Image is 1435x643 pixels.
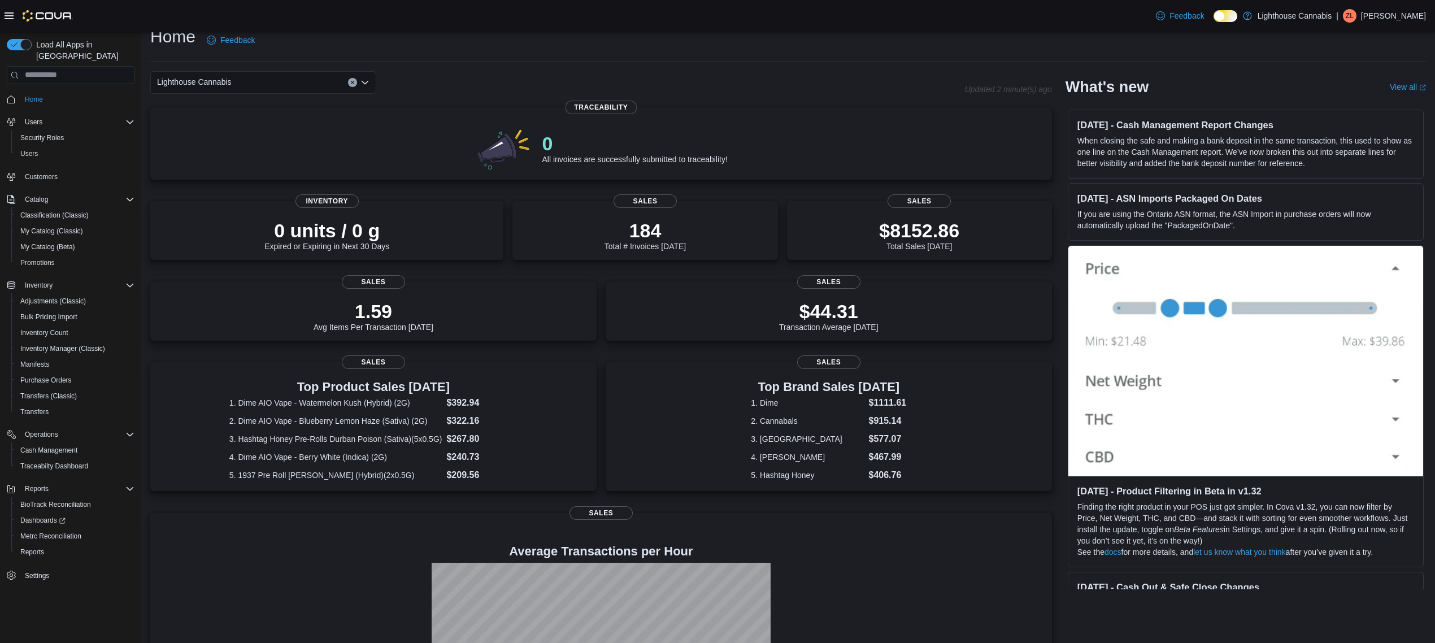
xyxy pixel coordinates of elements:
[16,498,95,511] a: BioTrack Reconciliation
[1169,10,1204,21] span: Feedback
[16,514,70,527] a: Dashboards
[159,545,1043,558] h4: Average Transactions per Hour
[20,407,49,416] span: Transfers
[751,470,864,481] dt: 5. Hashtag Honey
[1174,525,1224,534] em: Beta Features
[16,224,88,238] a: My Catalog (Classic)
[20,279,134,292] span: Inventory
[16,256,134,270] span: Promotions
[11,325,139,341] button: Inventory Count
[1077,208,1414,231] p: If you are using the Ontario ASN format, the ASN Import in purchase orders will now automatically...
[342,275,405,289] span: Sales
[20,93,47,106] a: Home
[16,131,68,145] a: Security Roles
[16,529,134,543] span: Metrc Reconciliation
[20,482,134,496] span: Reports
[797,275,860,289] span: Sales
[446,450,518,464] dd: $240.73
[2,567,139,583] button: Settings
[264,219,389,242] p: 0 units / 0 g
[16,147,42,160] a: Users
[229,433,442,445] dt: 3. Hashtag Honey Pre-Rolls Durban Poison (Sativa)(5x0.5G)
[16,326,134,340] span: Inventory Count
[1214,22,1214,23] span: Dark Mode
[20,328,68,337] span: Inventory Count
[1151,5,1208,27] a: Feedback
[25,484,49,493] span: Reports
[229,415,442,427] dt: 2. Dime AIO Vape - Blueberry Lemon Haze (Sativa) (2G)
[869,468,907,482] dd: $406.76
[7,86,134,613] nav: Complex example
[879,219,959,242] p: $8152.86
[605,219,686,251] div: Total # Invoices [DATE]
[11,255,139,271] button: Promotions
[229,397,442,409] dt: 1. Dime AIO Vape - Watermelon Kush (Hybrid) (2G)
[446,432,518,446] dd: $267.80
[1077,193,1414,204] h3: [DATE] - ASN Imports Packaged On Dates
[542,132,728,155] p: 0
[16,294,90,308] a: Adjustments (Classic)
[2,91,139,107] button: Home
[1066,78,1149,96] h2: What's new
[1258,9,1332,23] p: Lighthouse Cannabis
[888,194,951,208] span: Sales
[1077,135,1414,169] p: When closing the safe and making a bank deposit in the same transaction, this used to show as one...
[2,192,139,207] button: Catalog
[11,223,139,239] button: My Catalog (Classic)
[1214,10,1237,22] input: Dark Mode
[11,357,139,372] button: Manifests
[751,433,864,445] dt: 3. [GEOGRAPHIC_DATA]
[2,481,139,497] button: Reports
[475,125,533,171] img: 0
[23,10,73,21] img: Cova
[2,427,139,442] button: Operations
[16,373,134,387] span: Purchase Orders
[20,242,75,251] span: My Catalog (Beta)
[1104,548,1121,557] a: docs
[20,568,134,582] span: Settings
[11,404,139,420] button: Transfers
[229,470,442,481] dt: 5. 1937 Pre Roll [PERSON_NAME] (Hybrid)(2x0.5G)
[751,451,864,463] dt: 4. [PERSON_NAME]
[16,405,134,419] span: Transfers
[869,450,907,464] dd: $467.99
[20,360,49,369] span: Manifests
[16,459,93,473] a: Traceabilty Dashboard
[1336,9,1338,23] p: |
[314,300,433,323] p: 1.59
[11,497,139,512] button: BioTrack Reconciliation
[446,396,518,410] dd: $392.94
[20,92,134,106] span: Home
[20,392,77,401] span: Transfers (Classic)
[1343,9,1356,23] div: Zhi Liang
[32,39,134,62] span: Load All Apps in [GEOGRAPHIC_DATA]
[220,34,255,46] span: Feedback
[20,428,63,441] button: Operations
[1077,119,1414,131] h3: [DATE] - Cash Management Report Changes
[751,380,906,394] h3: Top Brand Sales [DATE]
[1419,84,1426,91] svg: External link
[614,194,677,208] span: Sales
[348,78,357,87] button: Clear input
[797,355,860,369] span: Sales
[20,211,89,220] span: Classification (Classic)
[20,482,53,496] button: Reports
[20,376,72,385] span: Purchase Orders
[20,149,38,158] span: Users
[16,147,134,160] span: Users
[20,428,134,441] span: Operations
[16,208,134,222] span: Classification (Classic)
[16,545,49,559] a: Reports
[20,193,53,206] button: Catalog
[16,326,73,340] a: Inventory Count
[16,342,110,355] a: Inventory Manager (Classic)
[20,170,134,184] span: Customers
[869,432,907,446] dd: $577.07
[1346,9,1354,23] span: ZL
[751,397,864,409] dt: 1. Dime
[25,571,49,580] span: Settings
[16,240,134,254] span: My Catalog (Beta)
[869,396,907,410] dd: $1111.61
[751,415,864,427] dt: 2. Cannabals
[20,516,66,525] span: Dashboards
